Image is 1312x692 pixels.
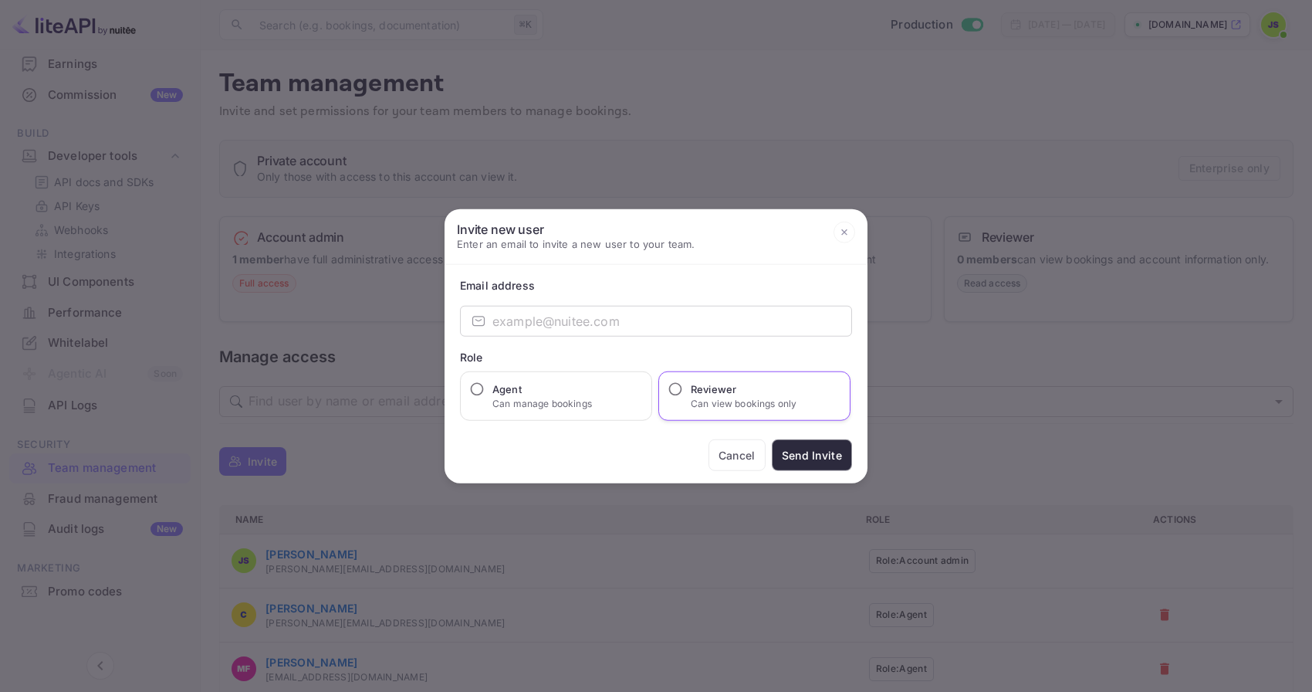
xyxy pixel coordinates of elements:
h6: Agent [492,382,592,397]
div: Email address [460,277,852,293]
button: Send Invite [772,439,852,471]
button: Cancel [708,439,766,471]
h6: Invite new user [457,221,695,236]
p: Enter an email to invite a new user to your team. [457,236,695,252]
p: Can view bookings only [691,397,796,411]
p: Can manage bookings [492,397,592,411]
input: example@nuitee.com [492,306,852,337]
h6: Reviewer [691,382,796,397]
div: Role [460,349,852,365]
